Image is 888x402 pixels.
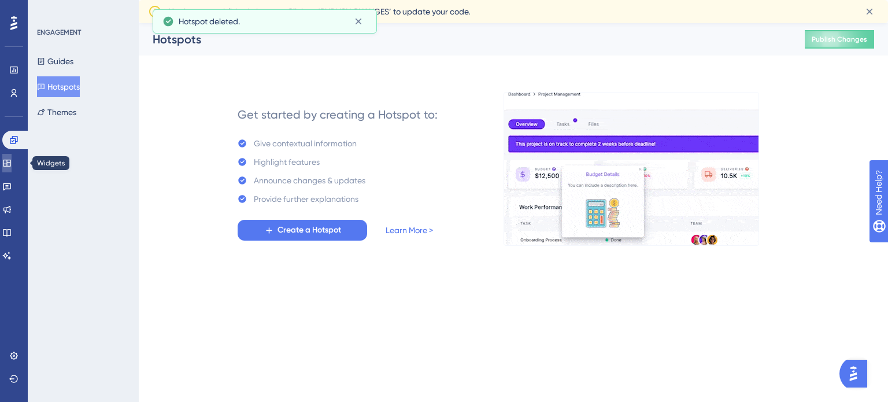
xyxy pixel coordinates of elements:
[238,220,367,241] button: Create a Hotspot
[277,223,341,237] span: Create a Hotspot
[27,3,72,17] span: Need Help?
[238,106,438,123] div: Get started by creating a Hotspot to:
[37,102,76,123] button: Themes
[386,223,433,237] a: Learn More >
[254,155,320,169] div: Highlight features
[254,192,358,206] div: Provide further explanations
[169,5,470,19] span: You have unpublished changes. Click on ‘PUBLISH CHANGES’ to update your code.
[839,356,874,391] iframe: UserGuiding AI Assistant Launcher
[37,51,73,72] button: Guides
[37,28,81,37] div: ENGAGEMENT
[179,14,240,28] span: Hotspot deleted.
[812,35,867,44] span: Publish Changes
[37,76,80,97] button: Hotspots
[254,137,357,150] div: Give contextual information
[153,31,776,47] div: Hotspots
[805,30,874,49] button: Publish Changes
[504,92,759,246] img: a956fa7fe1407719453ceabf94e6a685.gif
[254,174,365,187] div: Announce changes & updates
